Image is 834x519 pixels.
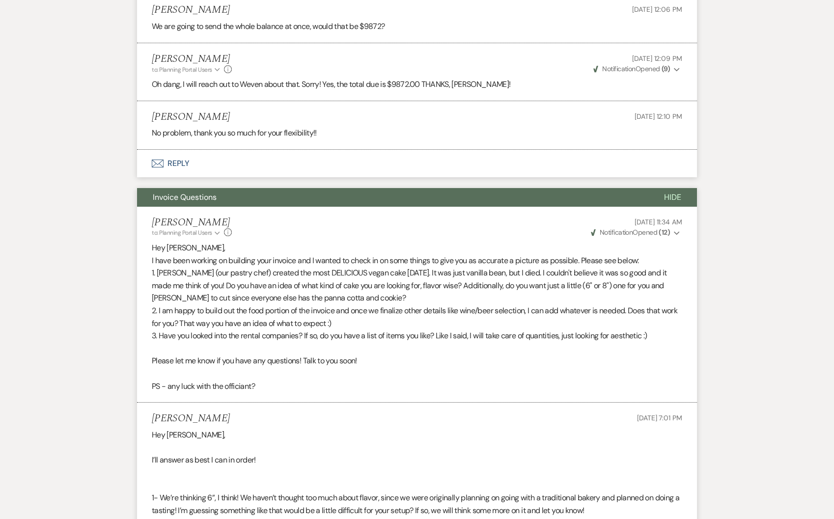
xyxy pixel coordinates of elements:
span: [DATE] 7:01 PM [637,413,682,422]
button: to: Planning Portal Users [152,228,222,237]
span: Invoice Questions [153,192,217,202]
button: to: Planning Portal Users [152,65,222,74]
span: Opened [591,228,670,237]
span: Notification [600,228,633,237]
span: [DATE] 12:06 PM [632,5,682,14]
h5: [PERSON_NAME] [152,53,232,65]
p: No problem, thank you so much for your flexibility!! [152,127,682,139]
span: Opened [593,64,670,73]
button: NotificationOpened (12) [589,227,682,238]
span: [DATE] 11:34 AM [635,218,682,226]
span: Notification [602,64,635,73]
p: Hey [PERSON_NAME], [152,242,682,254]
span: to: Planning Portal Users [152,229,212,237]
h5: [PERSON_NAME] [152,217,232,229]
p: Please let me know if you have any questions! Talk to you soon! [152,355,682,367]
strong: ( 9 ) [662,64,670,73]
h5: [PERSON_NAME] [152,412,230,425]
h5: [PERSON_NAME] [152,111,230,123]
span: [DATE] 12:10 PM [635,112,682,121]
p: Oh dang, I will reach out to Weven about that. Sorry! Yes, the total due is $9872.00 THANKS, [PER... [152,78,682,91]
p: I have been working on building your invoice and I wanted to check in on some things to give you ... [152,254,682,267]
p: 2. I am happy to build out the food portion of the invoice and once we finalize other details lik... [152,304,682,329]
p: We are going to send the whole balance at once, would that be $9872? [152,20,682,33]
p: 3. Have you looked into the rental companies? If so, do you have a list of items you like? Like I... [152,329,682,342]
button: Reply [137,150,697,177]
button: NotificationOpened (9) [592,64,682,74]
span: [DATE] 12:09 PM [632,54,682,63]
button: Invoice Questions [137,188,648,207]
p: PS - any luck with the officiant? [152,380,682,393]
strong: ( 12 ) [659,228,670,237]
span: to: Planning Portal Users [152,66,212,74]
span: Hide [664,192,681,202]
p: 1. [PERSON_NAME] (our pastry chef) created the most DELICIOUS vegan cake [DATE]. It was just vani... [152,267,682,304]
h5: [PERSON_NAME] [152,4,230,16]
button: Hide [648,188,697,207]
